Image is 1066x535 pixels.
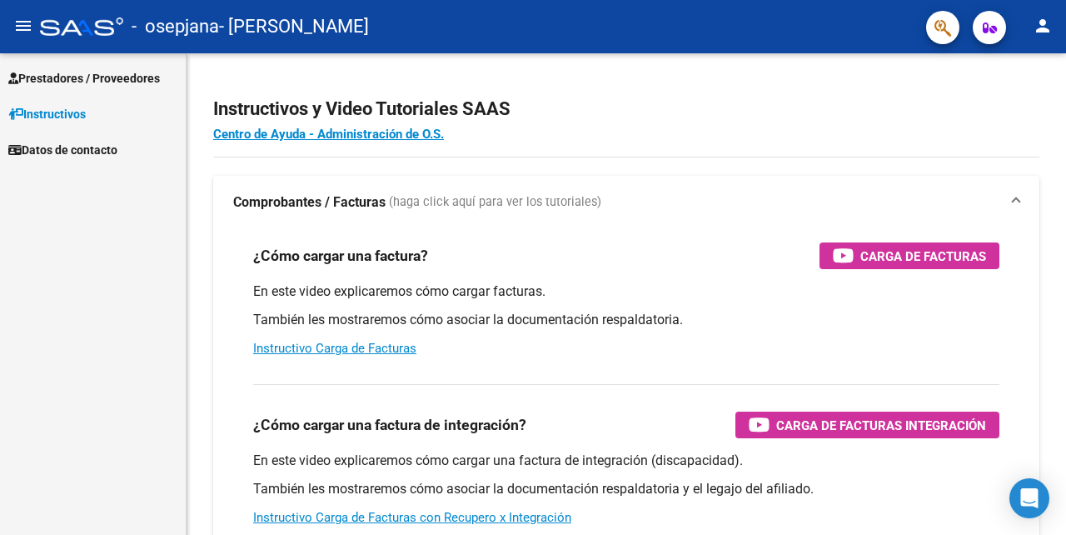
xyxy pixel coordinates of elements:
button: Carga de Facturas [819,242,999,269]
a: Instructivo Carga de Facturas con Recupero x Integración [253,510,571,525]
span: Prestadores / Proveedores [8,69,160,87]
span: Instructivos [8,105,86,123]
h3: ¿Cómo cargar una factura? [253,244,428,267]
p: También les mostraremos cómo asociar la documentación respaldatoria. [253,311,999,329]
span: Carga de Facturas [860,246,986,267]
button: Carga de Facturas Integración [735,412,999,438]
mat-icon: person [1033,16,1053,36]
p: En este video explicaremos cómo cargar una factura de integración (discapacidad). [253,452,999,470]
a: Instructivo Carga de Facturas [253,341,416,356]
span: - osepjana [132,8,219,45]
div: Open Intercom Messenger [1009,478,1049,518]
span: (haga click aquí para ver los tutoriales) [389,193,601,212]
mat-expansion-panel-header: Comprobantes / Facturas (haga click aquí para ver los tutoriales) [213,176,1039,229]
h2: Instructivos y Video Tutoriales SAAS [213,93,1039,125]
span: - [PERSON_NAME] [219,8,369,45]
p: También les mostraremos cómo asociar la documentación respaldatoria y el legajo del afiliado. [253,480,999,498]
p: En este video explicaremos cómo cargar facturas. [253,282,999,301]
span: Carga de Facturas Integración [776,415,986,436]
mat-icon: menu [13,16,33,36]
span: Datos de contacto [8,141,117,159]
h3: ¿Cómo cargar una factura de integración? [253,413,526,437]
strong: Comprobantes / Facturas [233,193,386,212]
a: Centro de Ayuda - Administración de O.S. [213,127,444,142]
